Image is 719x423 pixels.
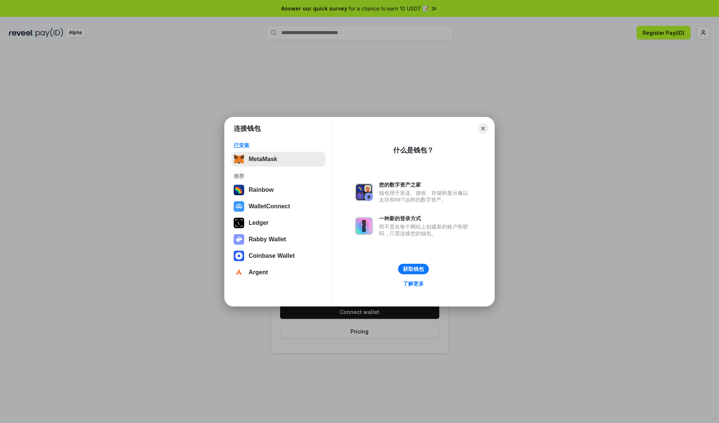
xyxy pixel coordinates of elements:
[379,223,472,237] div: 而不是在每个网站上创建新的账户和密码，只需连接您的钱包。
[234,124,261,133] h1: 连接钱包
[231,248,325,263] button: Coinbase Wallet
[231,152,325,167] button: MetaMask
[234,251,244,261] img: svg+xml,%3Csvg%20width%3D%2228%22%20height%3D%2228%22%20viewBox%3D%220%200%2028%2028%22%20fill%3D...
[231,182,325,197] button: Rainbow
[379,181,472,188] div: 您的数字资产之家
[249,156,277,163] div: MetaMask
[231,265,325,280] button: Argent
[234,201,244,212] img: svg+xml,%3Csvg%20width%3D%2228%22%20height%3D%2228%22%20viewBox%3D%220%200%2028%2028%22%20fill%3D...
[478,123,488,134] button: Close
[403,280,424,287] div: 了解更多
[234,267,244,278] img: svg+xml,%3Csvg%20width%3D%2228%22%20height%3D%2228%22%20viewBox%3D%220%200%2028%2028%22%20fill%3D...
[231,199,325,214] button: WalletConnect
[231,215,325,230] button: Ledger
[249,187,274,193] div: Rainbow
[393,146,434,155] div: 什么是钱包？
[249,236,286,243] div: Rabby Wallet
[234,185,244,195] img: svg+xml,%3Csvg%20width%3D%22120%22%20height%3D%22120%22%20viewBox%3D%220%200%20120%20120%22%20fil...
[249,253,295,259] div: Coinbase Wallet
[398,264,429,274] button: 获取钱包
[249,203,290,210] div: WalletConnect
[355,217,373,235] img: svg+xml,%3Csvg%20xmlns%3D%22http%3A%2F%2Fwww.w3.org%2F2000%2Fsvg%22%20fill%3D%22none%22%20viewBox...
[234,142,323,149] div: 已安装
[234,154,244,164] img: svg+xml,%3Csvg%20fill%3D%22none%22%20height%3D%2233%22%20viewBox%3D%220%200%2035%2033%22%20width%...
[249,269,268,276] div: Argent
[398,279,428,288] a: 了解更多
[234,218,244,228] img: svg+xml,%3Csvg%20xmlns%3D%22http%3A%2F%2Fwww.w3.org%2F2000%2Fsvg%22%20width%3D%2228%22%20height%3...
[231,232,325,247] button: Rabby Wallet
[234,234,244,245] img: svg+xml,%3Csvg%20xmlns%3D%22http%3A%2F%2Fwww.w3.org%2F2000%2Fsvg%22%20fill%3D%22none%22%20viewBox...
[379,215,472,222] div: 一种新的登录方式
[249,220,269,226] div: Ledger
[234,173,323,179] div: 推荐
[379,190,472,203] div: 钱包用于发送、接收、存储和显示像以太坊和NFT这样的数字资产。
[355,183,373,201] img: svg+xml,%3Csvg%20xmlns%3D%22http%3A%2F%2Fwww.w3.org%2F2000%2Fsvg%22%20fill%3D%22none%22%20viewBox...
[403,266,424,272] div: 获取钱包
